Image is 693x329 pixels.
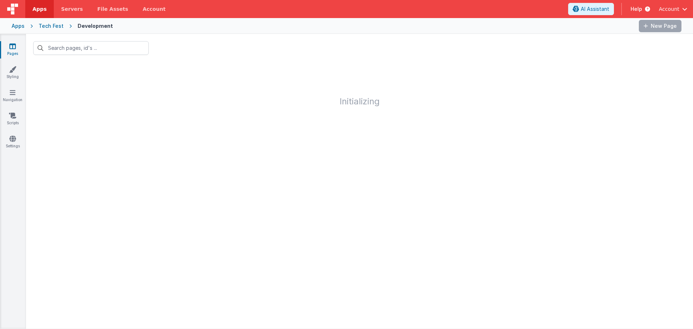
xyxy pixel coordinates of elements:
[33,41,149,55] input: Search pages, id's ...
[639,20,681,32] button: New Page
[32,5,47,13] span: Apps
[659,5,687,13] button: Account
[631,5,642,13] span: Help
[78,22,113,30] div: Development
[568,3,614,15] button: AI Assistant
[26,62,693,106] h1: Initializing
[581,5,609,13] span: AI Assistant
[97,5,128,13] span: File Assets
[39,22,64,30] div: Tech Fest
[659,5,679,13] span: Account
[12,22,25,30] div: Apps
[61,5,83,13] span: Servers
